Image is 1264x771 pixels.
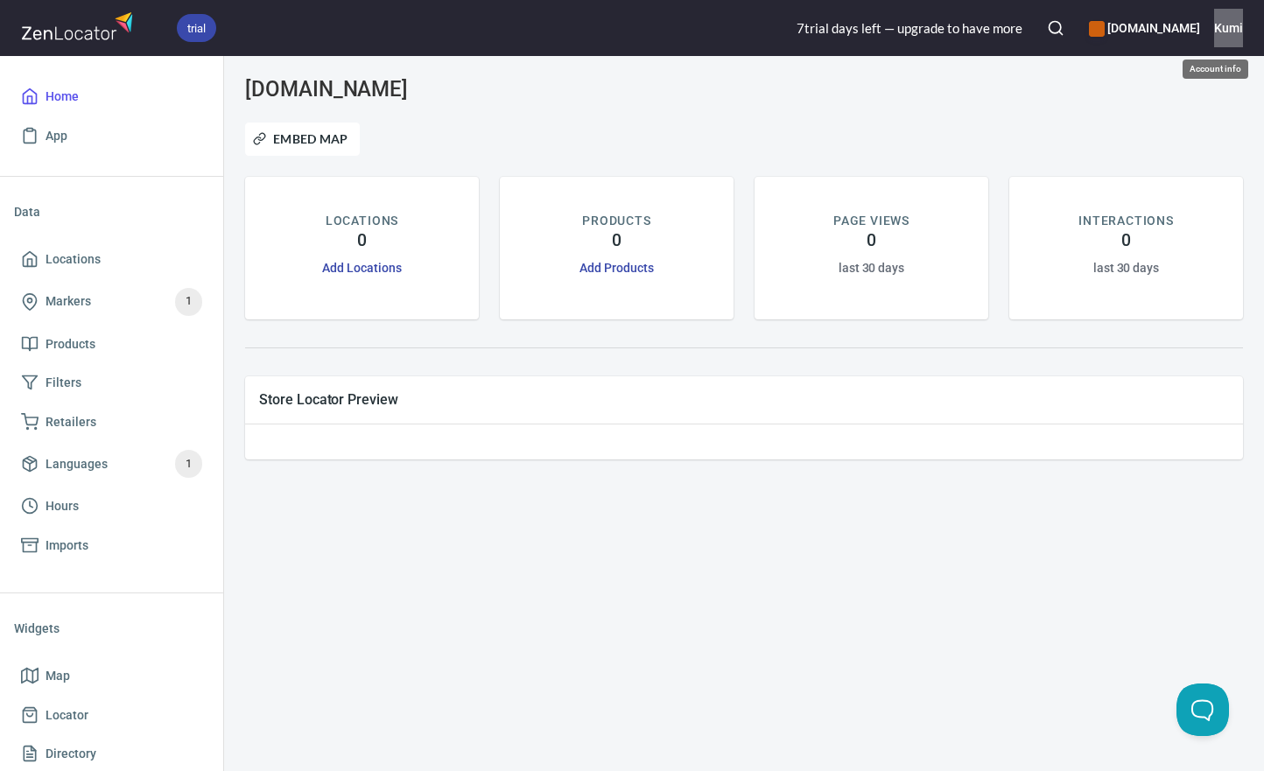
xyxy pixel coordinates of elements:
[797,19,1022,38] div: 7 trial day s left — upgrade to have more
[46,535,88,557] span: Imports
[14,696,209,735] a: Locator
[14,656,209,696] a: Map
[46,291,91,312] span: Markers
[46,495,79,517] span: Hours
[326,212,398,230] p: LOCATIONS
[14,363,209,403] a: Filters
[46,249,101,270] span: Locations
[177,19,216,38] span: trial
[14,607,209,649] li: Widgets
[14,441,209,487] a: Languages1
[46,704,88,726] span: Locator
[1214,9,1243,47] button: Kumi
[175,454,202,474] span: 1
[612,230,621,251] h4: 0
[1093,258,1159,277] h6: last 30 days
[46,86,79,108] span: Home
[357,230,367,251] h4: 0
[14,240,209,279] a: Locations
[46,372,81,394] span: Filters
[14,526,209,565] a: Imports
[322,261,401,275] a: Add Locations
[46,453,108,475] span: Languages
[1214,18,1243,38] h6: Kumi
[14,487,209,526] a: Hours
[46,411,96,433] span: Retailers
[14,191,209,233] li: Data
[833,212,909,230] p: PAGE VIEWS
[582,212,651,230] p: PRODUCTS
[177,14,216,42] div: trial
[245,123,360,156] button: Embed Map
[14,403,209,442] a: Retailers
[46,125,67,147] span: App
[245,77,564,102] h3: [DOMAIN_NAME]
[46,743,96,765] span: Directory
[867,230,876,251] h4: 0
[1089,21,1105,37] button: color-CE600E
[259,390,1229,409] span: Store Locator Preview
[14,279,209,325] a: Markers1
[14,77,209,116] a: Home
[46,333,95,355] span: Products
[579,261,653,275] a: Add Products
[1078,212,1174,230] p: INTERACTIONS
[14,116,209,156] a: App
[256,129,348,150] span: Embed Map
[1121,230,1131,251] h4: 0
[839,258,904,277] h6: last 30 days
[1176,683,1229,736] iframe: Help Scout Beacon - Open
[46,665,70,687] span: Map
[1089,9,1200,47] div: Manage your apps
[175,291,202,312] span: 1
[14,325,209,364] a: Products
[1089,18,1200,38] h6: [DOMAIN_NAME]
[21,7,138,45] img: zenlocator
